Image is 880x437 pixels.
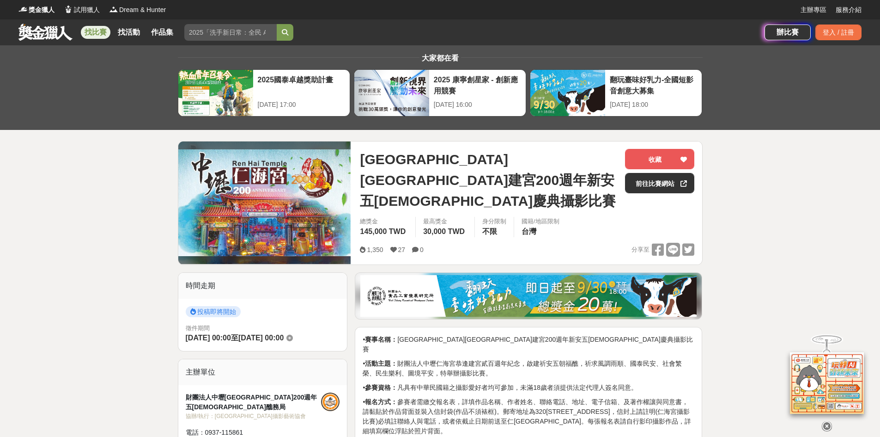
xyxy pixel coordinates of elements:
div: 身分限制 [482,217,506,226]
span: 台灣 [522,228,536,235]
strong: 參賽資格： [365,384,397,391]
a: 找活動 [114,26,144,39]
img: Logo [64,5,73,14]
p: • 凡具有中華民國籍之攝影愛好者均可參加，未滿18歲者須提供法定代理人簽名同意。 [363,383,694,393]
img: Logo [18,5,28,14]
strong: 賽事名稱： [365,336,397,343]
span: 1,350 [367,246,383,253]
a: 前往比賽網站 [625,173,694,193]
span: 145,000 TWD [360,228,406,235]
div: [DATE] 17:00 [258,100,345,110]
div: 協辦/執行： [GEOGRAPHIC_DATA]攝影藝術協會 [186,412,322,420]
p: • 參賽者需繳交報名表，詳填作品名稱、作者姓名、聯絡電話、地址、電子信箱、及著作權讓與同意書，請黏貼於作品背面並裝入信封袋(作品不須裱框)。郵寄地址為320[STREET_ADDRESS]，信封... [363,397,694,436]
div: 2025國泰卓越獎助計畫 [258,74,345,95]
span: [DATE] 00:00 [186,334,231,342]
strong: 報名方式： [365,398,397,406]
span: [DATE] 00:00 [238,334,284,342]
span: Dream & Hunter [119,5,166,15]
span: 大家都在看 [419,54,461,62]
span: 徵件期間 [186,325,210,332]
span: 不限 [482,228,497,235]
a: 服務介紹 [836,5,862,15]
span: 27 [398,246,406,253]
span: 30,000 TWD [423,228,465,235]
span: 獎金獵人 [29,5,55,15]
div: 2025 康寧創星家 - 創新應用競賽 [434,74,521,95]
div: 時間走期 [178,273,347,299]
div: 登入 / 註冊 [815,25,862,40]
a: Logo試用獵人 [64,5,100,15]
a: 2025國泰卓越獎助計畫[DATE] 17:00 [178,69,350,117]
div: 翻玩臺味好乳力-全國短影音創意大募集 [610,74,697,95]
div: [DATE] 16:00 [434,100,521,110]
a: 找比賽 [81,26,110,39]
a: LogoDream & Hunter [109,5,166,15]
p: • [GEOGRAPHIC_DATA][GEOGRAPHIC_DATA]建宮200週年新安五[DEMOGRAPHIC_DATA]慶典攝影比賽 [363,335,694,354]
span: 分享至 [631,243,649,257]
a: 翻玩臺味好乳力-全國短影音創意大募集[DATE] 18:00 [530,69,702,117]
p: • 財團法人中壢仁海宮恭逢建宮貳百週年紀念，啟建祈安五朝福醮，祈求風調雨順、國泰民安、社會繁榮、民生樂利、圖境平安，特舉辦攝影比賽。 [363,359,694,378]
span: 試用獵人 [74,5,100,15]
div: 主辦單位 [178,359,347,385]
span: 最高獎金 [423,217,467,226]
button: 收藏 [625,149,694,169]
span: 投稿即將開始 [186,306,241,317]
img: Logo [109,5,118,14]
a: 主辦專區 [801,5,826,15]
div: 財團法人中壢[GEOGRAPHIC_DATA]200週年五[DEMOGRAPHIC_DATA]醮務局 [186,393,322,412]
img: Cover Image [178,149,351,256]
div: 國籍/地區限制 [522,217,559,226]
input: 2025「洗手新日常：全民 ALL IN」洗手歌全台徵選 [184,24,277,41]
a: 2025 康寧創星家 - 創新應用競賽[DATE] 16:00 [354,69,526,117]
span: 至 [231,334,238,342]
span: [GEOGRAPHIC_DATA][GEOGRAPHIC_DATA]建宮200週年新安五[DEMOGRAPHIC_DATA]慶典攝影比賽 [360,149,618,211]
a: 辦比賽 [765,25,811,40]
span: 總獎金 [360,217,408,226]
span: 0 [420,246,424,253]
a: 作品集 [147,26,177,39]
img: d2146d9a-e6f6-4337-9592-8cefde37ba6b.png [790,352,864,414]
strong: 活動主題： [365,360,397,367]
img: 1c81a89c-c1b3-4fd6-9c6e-7d29d79abef5.jpg [360,275,697,317]
a: Logo獎金獵人 [18,5,55,15]
div: [DATE] 18:00 [610,100,697,110]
